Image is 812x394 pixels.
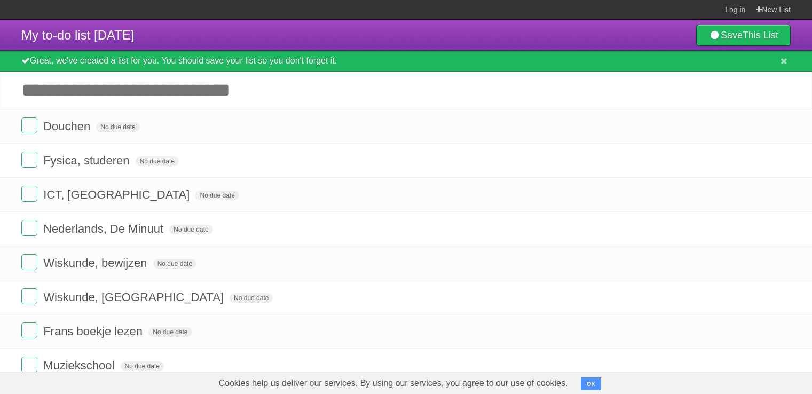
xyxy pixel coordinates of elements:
[21,254,37,270] label: Done
[21,322,37,338] label: Done
[21,220,37,236] label: Done
[21,288,37,304] label: Done
[21,152,37,168] label: Done
[43,256,149,270] span: Wiskunde, bewijzen
[136,156,179,166] span: No due date
[43,120,93,133] span: Douchen
[43,154,132,167] span: Fysica, studeren
[696,25,791,46] a: SaveThis List
[43,188,192,201] span: ICT, [GEOGRAPHIC_DATA]
[43,325,145,338] span: Frans boekje lezen
[743,30,778,41] b: This List
[43,359,117,372] span: Muziekschool
[153,259,196,269] span: No due date
[43,290,226,304] span: Wiskunde, [GEOGRAPHIC_DATA]
[21,186,37,202] label: Done
[21,117,37,133] label: Done
[21,28,135,42] span: My to-do list [DATE]
[169,225,212,234] span: No due date
[195,191,239,200] span: No due date
[121,361,164,371] span: No due date
[581,377,602,390] button: OK
[96,122,139,132] span: No due date
[148,327,192,337] span: No due date
[208,373,579,394] span: Cookies help us deliver our services. By using our services, you agree to our use of cookies.
[43,222,166,235] span: Nederlands, De Minuut
[230,293,273,303] span: No due date
[21,357,37,373] label: Done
